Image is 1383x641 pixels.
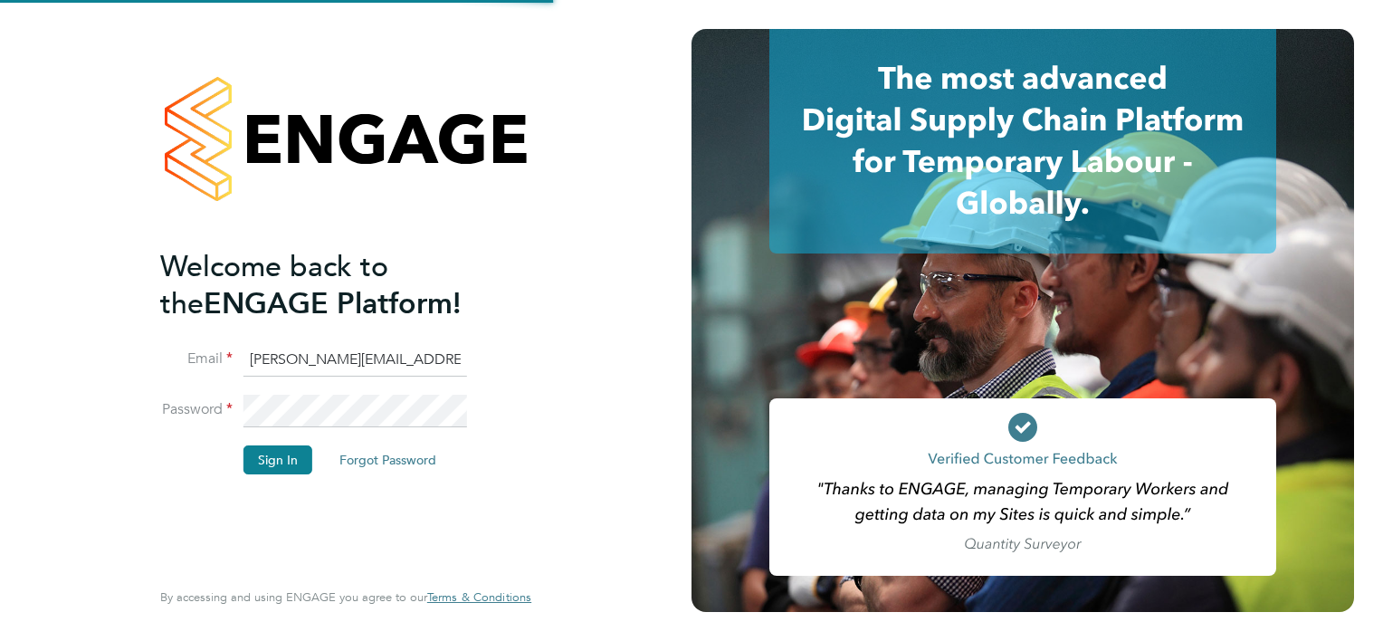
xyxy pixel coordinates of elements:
[427,590,531,605] a: Terms & Conditions
[160,249,388,321] span: Welcome back to the
[160,400,233,419] label: Password
[427,589,531,605] span: Terms & Conditions
[160,349,233,368] label: Email
[160,248,513,322] h2: ENGAGE Platform!
[160,589,531,605] span: By accessing and using ENGAGE you agree to our
[243,344,467,377] input: Enter your work email...
[243,445,312,474] button: Sign In
[325,445,451,474] button: Forgot Password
